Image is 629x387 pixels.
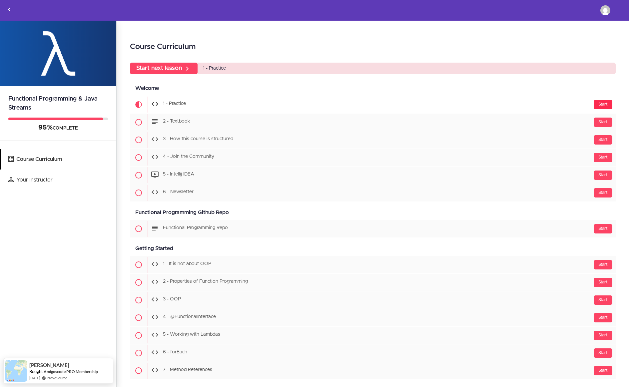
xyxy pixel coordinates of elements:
[130,114,616,131] a: Start 2 - Textbook
[5,5,13,13] svg: Back to courses
[130,63,198,74] a: Start next lesson
[163,368,212,372] span: 7 - Method References
[130,96,616,113] a: Current item Start 1 - Practice
[594,331,612,340] div: Start
[44,369,98,374] a: Amigoscode PRO Membership
[163,226,228,230] span: Functional Programming Repo
[594,171,612,180] div: Start
[163,102,186,106] span: 1 - Practice
[130,241,616,256] div: Getting Started
[594,118,612,127] div: Start
[5,360,27,382] img: provesource social proof notification image
[594,153,612,162] div: Start
[163,119,190,124] span: 2 - Textbook
[130,167,616,184] a: Start 5 - Intellij IDEA
[1,170,116,190] a: Your Instructor
[163,279,248,284] span: 2 - Properties of Function Programming
[594,260,612,269] div: Start
[130,131,616,149] a: Start 3 - How this course is structured
[47,375,67,381] a: ProveSource
[163,262,211,266] span: 1 - It is not about OOP
[163,137,233,142] span: 3 - How this course is structured
[8,124,108,132] div: COMPLETE
[594,100,612,109] div: Start
[130,309,616,326] a: Start 4 - @FunctionalInterface
[0,0,18,20] a: Back to courses
[130,274,616,291] a: Start 2 - Properties of Function Programming
[130,96,147,113] span: Current item
[594,188,612,197] div: Start
[130,256,616,273] a: Start 1 - It is not about OOP
[594,278,612,287] div: Start
[130,149,616,166] a: Start 4 - Join the Community
[594,224,612,233] div: Start
[130,41,616,53] h2: Course Curriculum
[130,220,616,237] a: Start Functional Programming Repo
[594,313,612,322] div: Start
[130,184,616,201] a: Start 6 - Newsletter
[594,295,612,305] div: Start
[130,344,616,362] a: Start 6 - forEach
[38,124,53,131] span: 95%
[29,375,40,381] span: [DATE]
[163,315,216,319] span: 4 - @FunctionalInterface
[163,155,214,159] span: 4 - Join the Community
[163,190,194,194] span: 6 - Newsletter
[163,172,194,177] span: 5 - Intellij IDEA
[163,350,187,355] span: 6 - forEach
[600,5,610,15] img: basilkiwanuka@icloud.com
[594,135,612,145] div: Start
[130,205,616,220] div: Functional Programming Github Repo
[29,369,43,374] span: Bought
[29,362,69,368] span: [PERSON_NAME]
[594,366,612,375] div: Start
[163,332,220,337] span: 5 - Working with Lambdas
[203,66,226,71] span: 1 - Practice
[130,327,616,344] a: Start 5 - Working with Lambdas
[130,291,616,309] a: Start 3 - OOP
[163,297,181,302] span: 3 - OOP
[1,149,116,170] a: Course Curriculum
[130,362,616,379] a: Start 7 - Method References
[594,348,612,358] div: Start
[130,81,616,96] div: Welcome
